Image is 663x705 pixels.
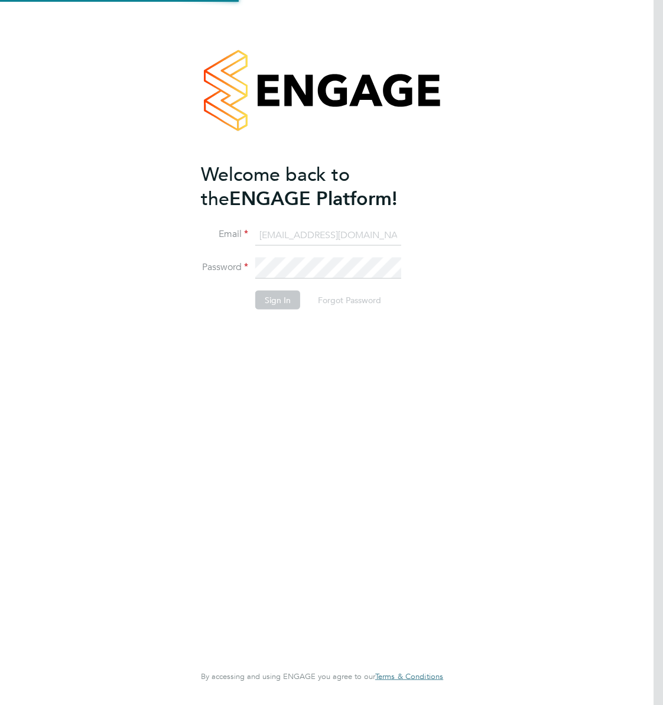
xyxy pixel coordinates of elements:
[201,671,443,681] span: By accessing and using ENGAGE you agree to our
[255,225,401,246] input: Enter your work email...
[255,291,300,310] button: Sign In
[308,291,391,310] button: Forgot Password
[201,228,248,241] label: Email
[375,672,443,681] a: Terms & Conditions
[201,261,248,274] label: Password
[201,162,431,210] h2: ENGAGE Platform!
[201,163,350,210] span: Welcome back to the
